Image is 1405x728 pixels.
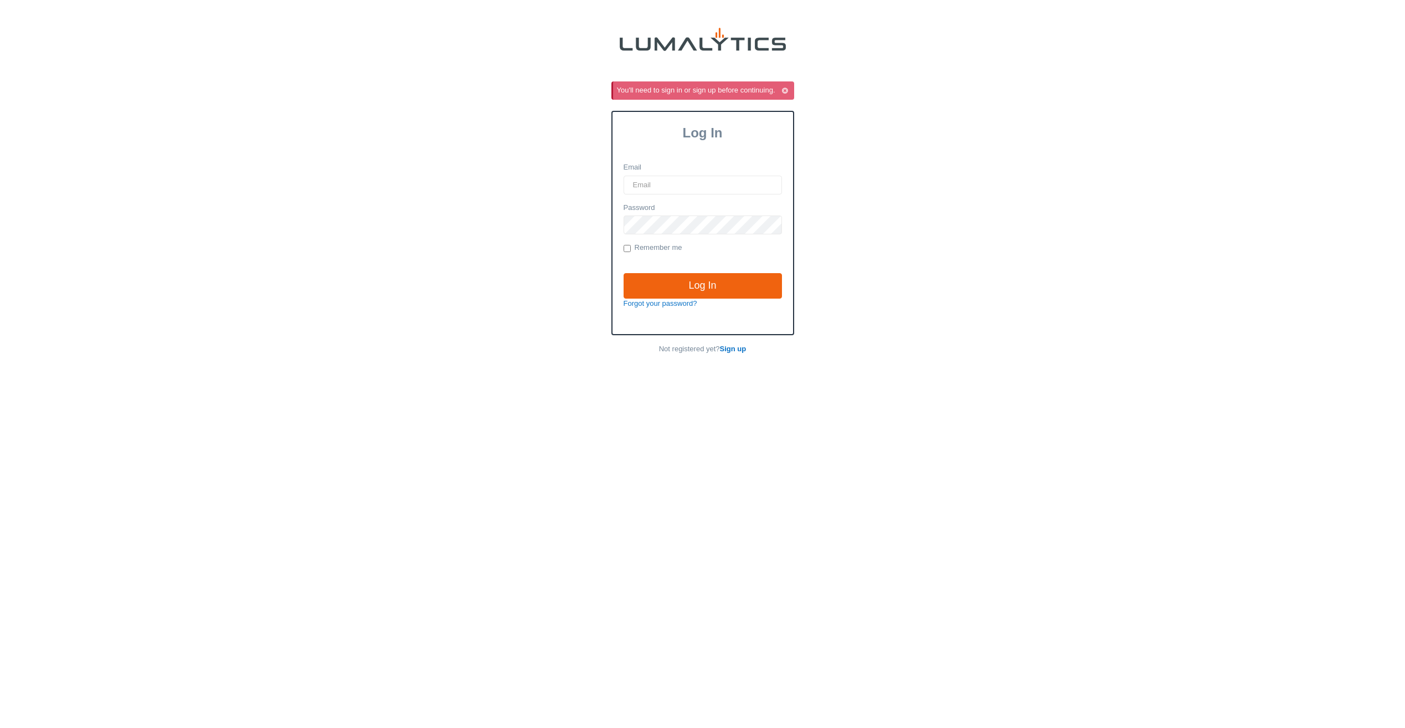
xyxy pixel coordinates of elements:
[624,299,697,307] a: Forgot your password?
[624,203,655,213] label: Password
[613,125,793,141] h3: Log In
[620,28,786,51] img: lumalytics-black-e9b537c871f77d9ce8d3a6940f85695cd68c596e3f819dc492052d1098752254.png
[624,243,682,254] label: Remember me
[720,345,747,353] a: Sign up
[624,162,642,173] label: Email
[624,245,631,252] input: Remember me
[624,273,782,299] input: Log In
[617,85,792,96] div: You'll need to sign in or sign up before continuing.
[624,176,782,194] input: Email
[611,344,794,355] p: Not registered yet?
